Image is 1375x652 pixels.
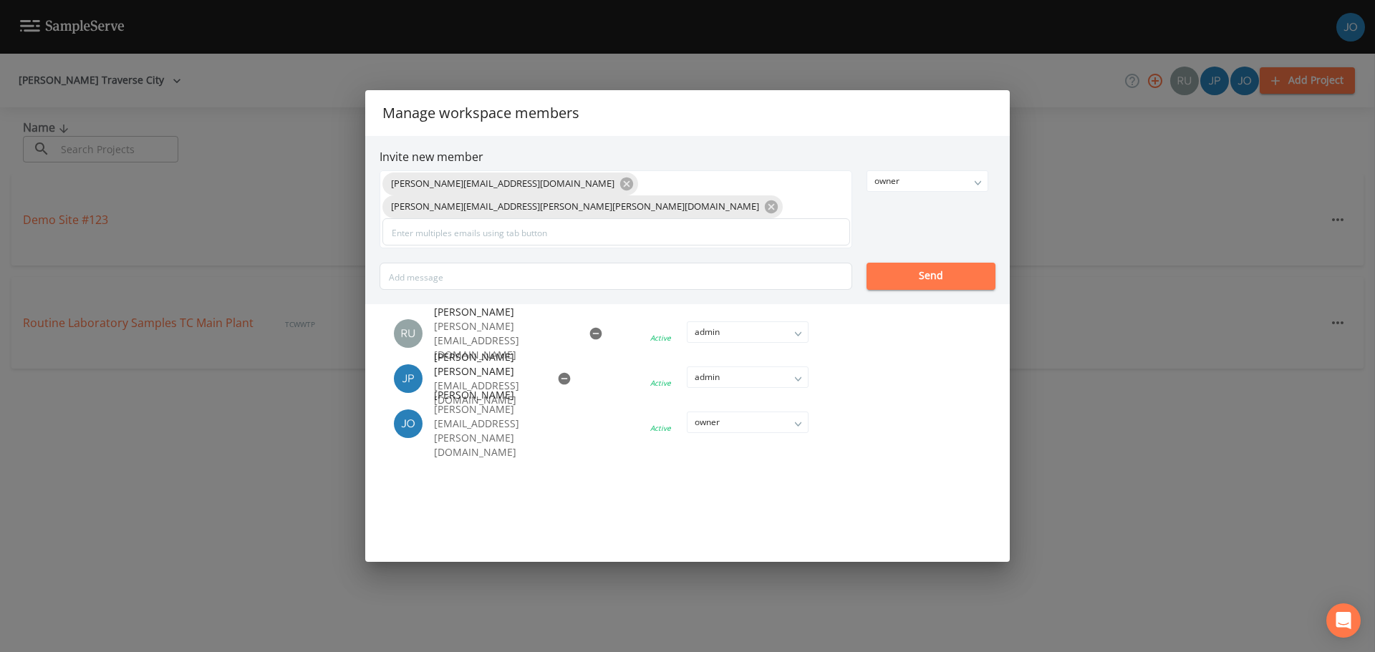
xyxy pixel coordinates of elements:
span: [PERSON_NAME][EMAIL_ADDRESS][DOMAIN_NAME] [382,177,623,191]
div: Joshua Lycka [394,409,434,438]
div: owner [687,412,808,432]
h6: Invite new member [380,150,995,164]
div: Open Intercom Messenger [1326,603,1361,638]
p: [PERSON_NAME][EMAIL_ADDRESS][DOMAIN_NAME] [434,319,571,362]
input: Enter multiples emails using tab button [382,218,850,245]
div: owner [867,171,988,191]
p: [EMAIL_ADDRESS][DOMAIN_NAME] [434,379,540,407]
img: 41241ef155101aa6d92a04480b0d0000 [394,364,423,393]
h2: Manage workspace members [365,90,1010,136]
input: Add message [380,263,852,290]
div: [PERSON_NAME][EMAIL_ADDRESS][DOMAIN_NAME] [382,172,638,195]
img: 92e20bd353cb281322285d13af20c0d9 [394,409,423,438]
div: Russell Schindler [394,319,434,348]
span: [PERSON_NAME] [PERSON_NAME] [434,350,540,379]
img: a5c06d64ce99e847b6841ccd0307af82 [394,319,423,348]
span: [PERSON_NAME][EMAIL_ADDRESS][PERSON_NAME][PERSON_NAME][DOMAIN_NAME] [382,200,768,214]
button: Send [867,263,995,290]
div: [PERSON_NAME][EMAIL_ADDRESS][PERSON_NAME][PERSON_NAME][DOMAIN_NAME] [382,195,783,218]
span: [PERSON_NAME] [434,305,571,319]
p: [PERSON_NAME][EMAIL_ADDRESS][PERSON_NAME][DOMAIN_NAME] [434,402,597,459]
span: [PERSON_NAME] [434,388,597,402]
div: Joshua gere Paul [394,364,434,393]
div: Active [650,423,671,433]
